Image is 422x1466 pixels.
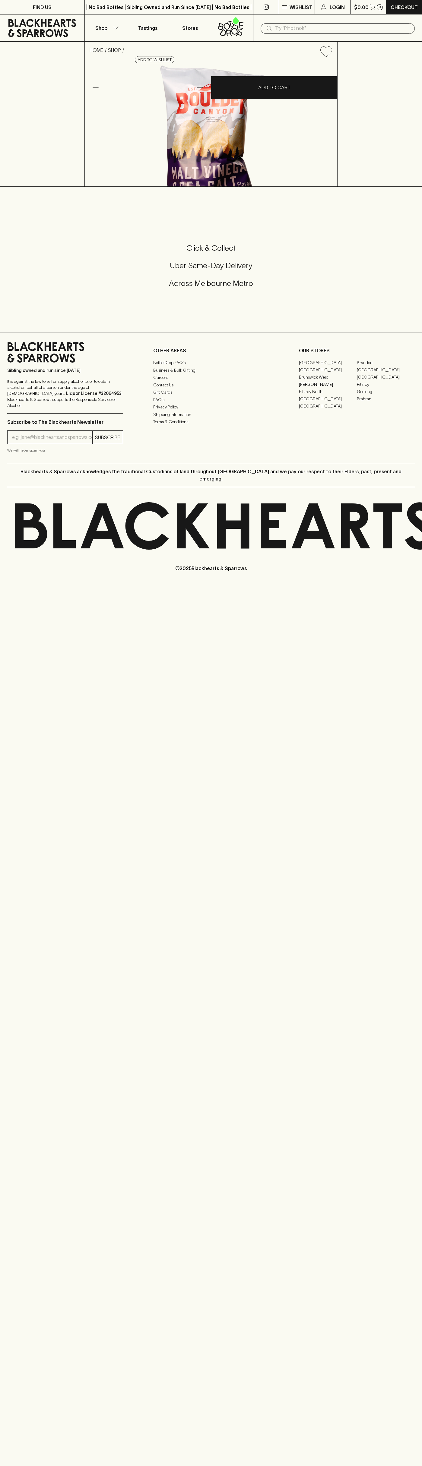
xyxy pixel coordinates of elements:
[153,418,269,426] a: Terms & Conditions
[93,431,123,444] button: SUBSCRIBE
[138,24,157,32] p: Tastings
[330,4,345,11] p: Login
[7,447,123,453] p: We will never spam you
[379,5,381,9] p: 0
[258,84,290,91] p: ADD TO CART
[299,373,357,381] a: Brunswick West
[135,56,174,63] button: Add to wishlist
[357,366,415,373] a: [GEOGRAPHIC_DATA]
[211,76,337,99] button: ADD TO CART
[153,396,269,403] a: FAQ's
[66,391,122,396] strong: Liquor License #32064953
[299,366,357,373] a: [GEOGRAPHIC_DATA]
[7,219,415,320] div: Call to action block
[7,243,415,253] h5: Click & Collect
[85,14,127,41] button: Shop
[153,404,269,411] a: Privacy Policy
[318,44,335,59] button: Add to wishlist
[153,347,269,354] p: OTHER AREAS
[7,278,415,288] h5: Across Melbourne Metro
[299,388,357,395] a: Fitzroy North
[12,468,410,482] p: Blackhearts & Sparrows acknowledges the traditional Custodians of land throughout [GEOGRAPHIC_DAT...
[153,366,269,374] a: Business & Bulk Gifting
[357,388,415,395] a: Geelong
[95,24,107,32] p: Shop
[85,62,337,186] img: 70791.png
[153,389,269,396] a: Gift Cards
[299,359,357,366] a: [GEOGRAPHIC_DATA]
[290,4,313,11] p: Wishlist
[275,24,410,33] input: Try "Pinot noir"
[169,14,211,41] a: Stores
[153,411,269,418] a: Shipping Information
[108,47,121,53] a: SHOP
[153,359,269,366] a: Bottle Drop FAQ's
[33,4,52,11] p: FIND US
[391,4,418,11] p: Checkout
[299,381,357,388] a: [PERSON_NAME]
[12,433,92,442] input: e.g. jane@blackheartsandsparrows.com.au
[354,4,369,11] p: $0.00
[299,347,415,354] p: OUR STORES
[357,359,415,366] a: Braddon
[299,395,357,402] a: [GEOGRAPHIC_DATA]
[90,47,103,53] a: HOME
[299,402,357,410] a: [GEOGRAPHIC_DATA]
[7,418,123,426] p: Subscribe to The Blackhearts Newsletter
[182,24,198,32] p: Stores
[127,14,169,41] a: Tastings
[357,381,415,388] a: Fitzroy
[7,367,123,373] p: Sibling owned and run since [DATE]
[95,434,120,441] p: SUBSCRIBE
[153,374,269,381] a: Careers
[357,395,415,402] a: Prahran
[7,378,123,408] p: It is against the law to sell or supply alcohol to, or to obtain alcohol on behalf of a person un...
[153,381,269,389] a: Contact Us
[7,261,415,271] h5: Uber Same-Day Delivery
[357,373,415,381] a: [GEOGRAPHIC_DATA]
